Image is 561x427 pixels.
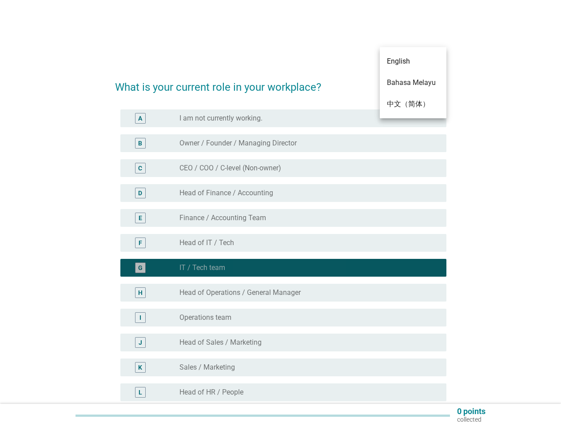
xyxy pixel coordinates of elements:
label: I am not currently working. [179,114,263,123]
label: Owner / Founder / Managing Director [179,139,297,148]
div: F [139,238,142,248]
p: 0 points [457,407,485,415]
label: Head of Sales / Marketing [179,338,262,347]
div: G [138,263,143,273]
div: I [139,313,141,322]
div: B [138,139,142,148]
label: Operations team [179,313,231,322]
div: C [138,164,142,173]
div: J [139,338,142,347]
label: Head of Finance / Accounting [179,189,273,197]
div: K [138,363,142,372]
i: arrow_drop_down [436,49,446,60]
div: English [380,50,403,58]
div: H [138,288,143,298]
label: Head of IT / Tech [179,238,234,247]
div: E [139,213,142,223]
label: Head of HR / People [179,388,243,397]
label: CEO / COO / C-level (Non-owner) [179,164,281,173]
label: IT / Tech team [179,263,225,272]
div: A [138,114,142,123]
label: Finance / Accounting Team [179,213,266,222]
div: L [139,388,142,397]
label: Sales / Marketing [179,363,235,372]
h2: What is your current role in your workplace? [115,70,446,95]
label: Head of Operations / General Manager [179,288,301,297]
p: collected [457,415,485,423]
div: D [138,189,142,198]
